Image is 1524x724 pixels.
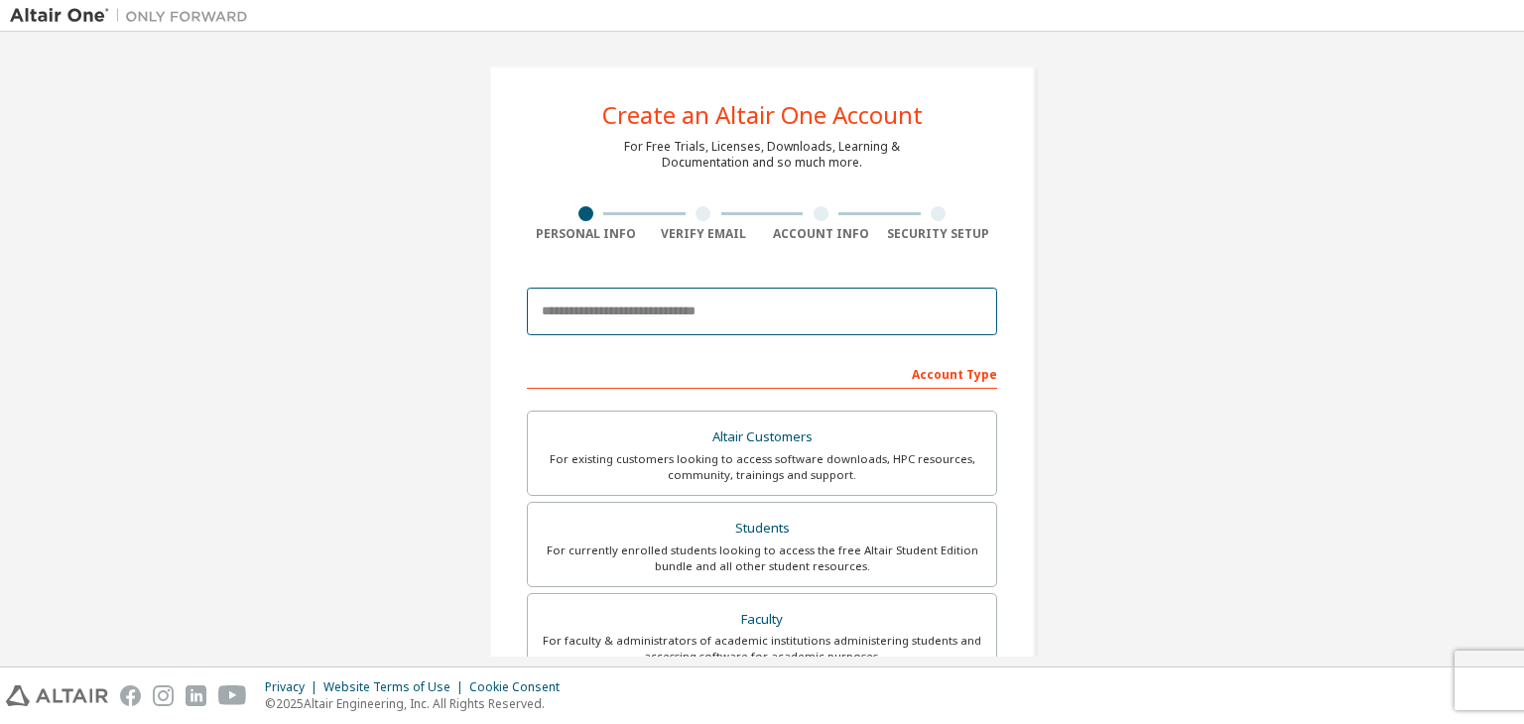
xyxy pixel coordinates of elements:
[265,679,323,695] div: Privacy
[540,633,984,664] div: For faculty & administrators of academic institutions administering students and accessing softwa...
[602,103,923,127] div: Create an Altair One Account
[10,6,258,26] img: Altair One
[218,685,247,706] img: youtube.svg
[624,139,900,171] div: For Free Trials, Licenses, Downloads, Learning & Documentation and so much more.
[469,679,571,695] div: Cookie Consent
[540,423,984,451] div: Altair Customers
[323,679,469,695] div: Website Terms of Use
[880,226,998,242] div: Security Setup
[645,226,763,242] div: Verify Email
[540,515,984,543] div: Students
[762,226,880,242] div: Account Info
[120,685,141,706] img: facebook.svg
[540,606,984,634] div: Faculty
[153,685,174,706] img: instagram.svg
[540,543,984,574] div: For currently enrolled students looking to access the free Altair Student Edition bundle and all ...
[540,451,984,483] div: For existing customers looking to access software downloads, HPC resources, community, trainings ...
[186,685,206,706] img: linkedin.svg
[6,685,108,706] img: altair_logo.svg
[527,226,645,242] div: Personal Info
[265,695,571,712] p: © 2025 Altair Engineering, Inc. All Rights Reserved.
[527,357,997,389] div: Account Type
